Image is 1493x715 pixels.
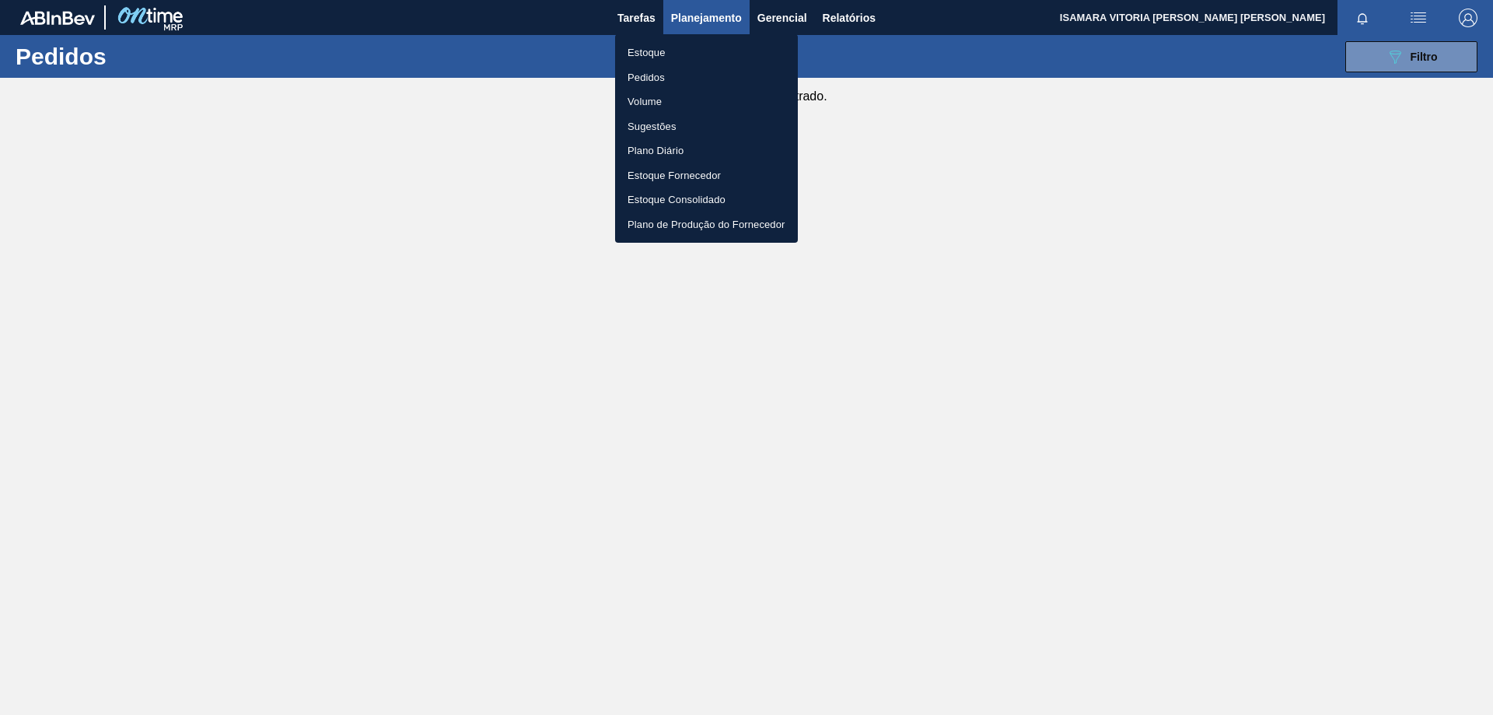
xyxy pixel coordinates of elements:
[615,40,798,65] a: Estoque
[615,163,798,188] a: Estoque Fornecedor
[615,188,798,212] a: Estoque Consolidado
[615,212,798,237] a: Plano de Produção do Fornecedor
[615,114,798,139] a: Sugestões
[615,89,798,114] a: Volume
[615,65,798,90] a: Pedidos
[615,138,798,163] a: Plano Diário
